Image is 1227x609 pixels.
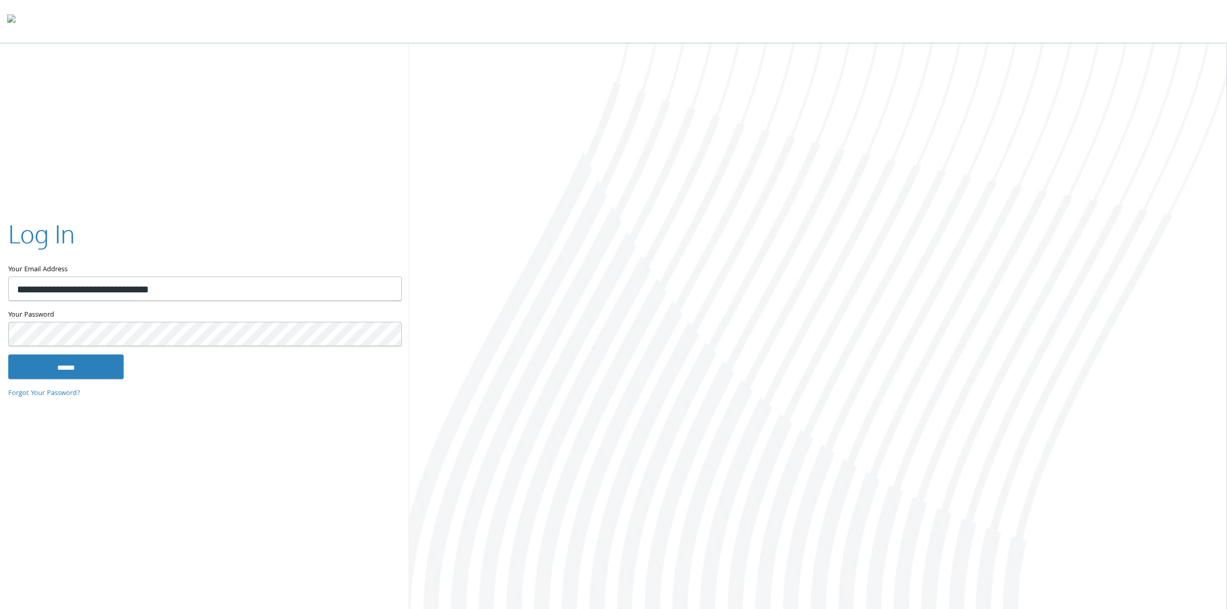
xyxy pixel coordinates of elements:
[381,283,394,295] keeper-lock: Open Keeper Popup
[8,217,75,251] h2: Log In
[8,309,401,322] label: Your Password
[8,388,80,400] a: Forgot Your Password?
[381,328,394,340] keeper-lock: Open Keeper Popup
[7,11,15,31] img: todyl-logo-dark.svg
